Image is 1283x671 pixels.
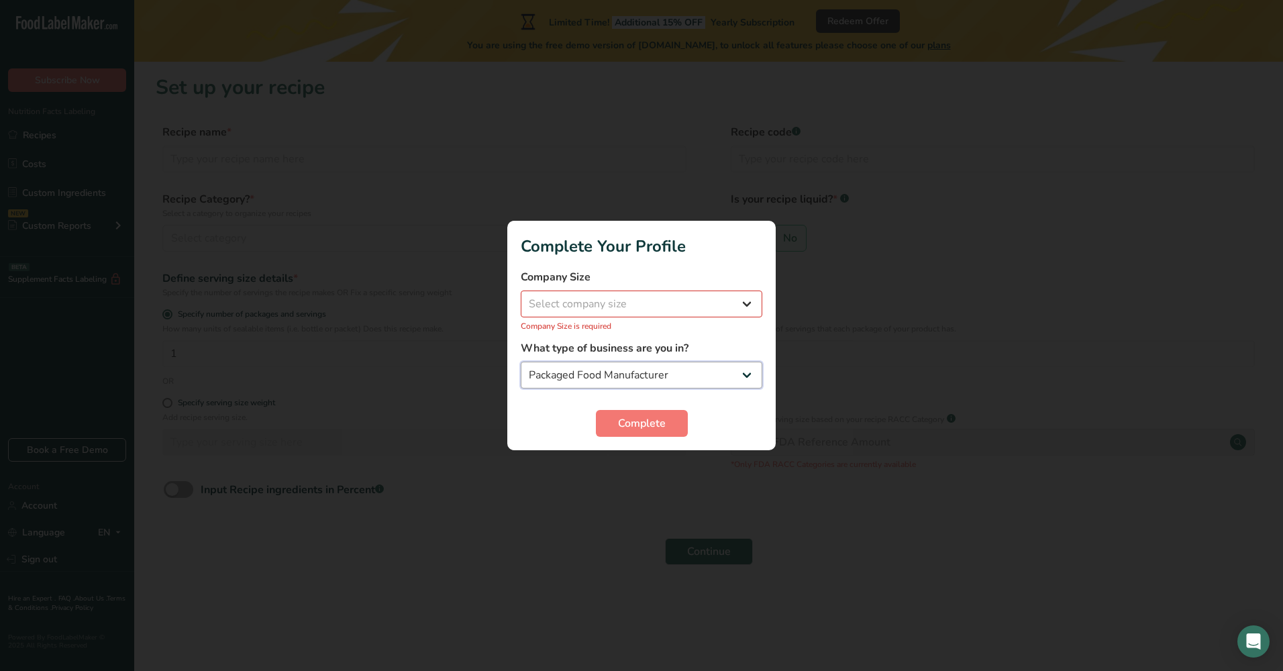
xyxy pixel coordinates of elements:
span: Complete [618,415,666,431]
label: Company Size [521,269,762,285]
p: Company Size is required [521,320,762,332]
div: Open Intercom Messenger [1237,625,1270,658]
button: Complete [596,410,688,437]
h1: Complete Your Profile [521,234,762,258]
label: What type of business are you in? [521,340,762,356]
